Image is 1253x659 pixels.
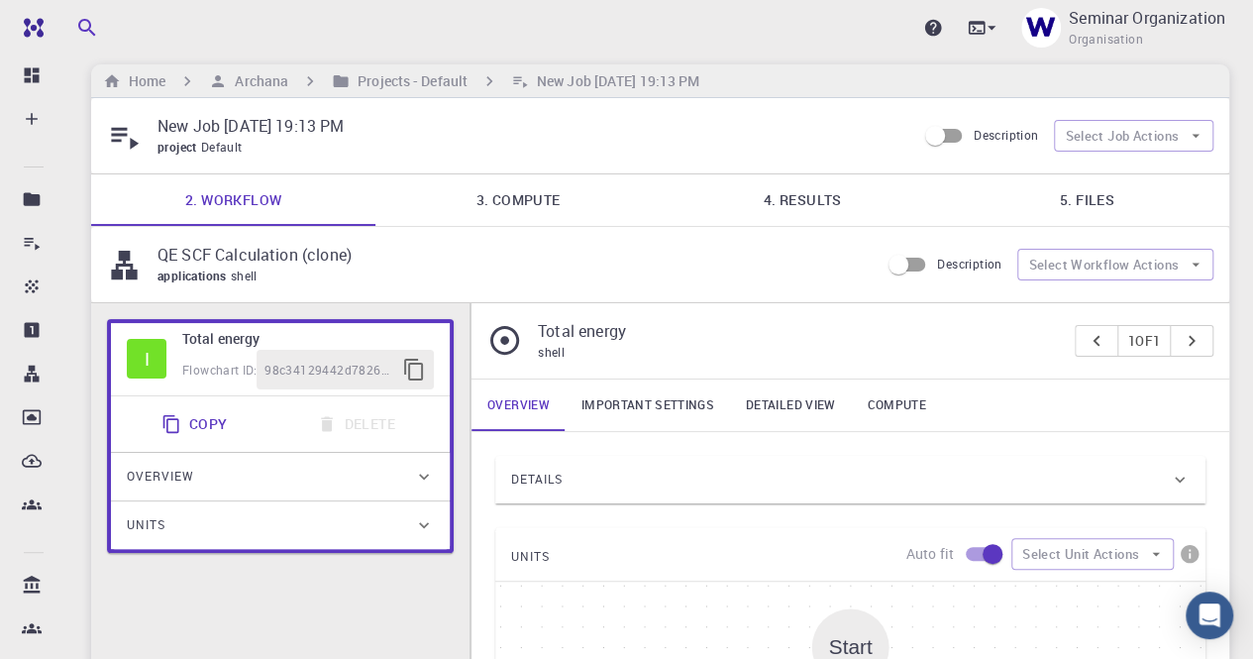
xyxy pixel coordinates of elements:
a: Important settings [566,380,730,431]
button: Copy [150,404,244,444]
p: Seminar Organization [1069,6,1225,30]
button: Select Unit Actions [1011,538,1174,570]
span: Overview [127,461,194,493]
a: 4. Results [661,174,945,226]
h6: Projects - Default [350,70,468,92]
a: Detailed view [730,380,851,431]
div: I [127,339,166,379]
span: shell [538,344,565,360]
a: 3. Compute [375,174,660,226]
h6: New Job [DATE] 19:13 PM [529,70,699,92]
p: Total energy [538,319,1059,343]
span: Details [511,464,563,495]
h6: Total energy [182,328,434,350]
span: Units [127,509,165,541]
span: Flowchart ID: [182,362,257,378]
button: info [1174,538,1205,570]
span: shell [231,268,265,283]
span: Support [40,14,111,32]
button: Select Workflow Actions [1017,249,1213,280]
div: Details [495,456,1205,503]
div: Open Intercom Messenger [1186,592,1233,639]
p: New Job [DATE] 19:13 PM [157,114,900,138]
span: project [157,139,201,155]
button: Select Job Actions [1054,120,1213,152]
span: applications [157,268,231,283]
div: Units [111,501,450,549]
p: Auto fit [906,544,954,564]
img: logo [16,18,44,38]
a: Overview [471,380,566,431]
img: Seminar Organization [1021,8,1061,48]
button: 1of1 [1117,325,1172,357]
h6: Home [121,70,165,92]
div: Start [829,635,873,658]
a: 5. Files [945,174,1229,226]
h6: Archana [227,70,288,92]
a: 2. Workflow [91,174,375,226]
p: QE SCF Calculation (clone) [157,243,864,267]
a: Compute [851,380,941,431]
span: 98c34129442d7826ed9d7608 [264,361,394,381]
nav: breadcrumb [99,70,703,92]
span: UNITS [511,541,550,573]
div: Overview [111,453,450,500]
span: Description [937,256,1001,272]
span: Description [974,127,1038,143]
div: pager [1075,325,1214,357]
span: Default [201,139,251,155]
span: Idle [127,339,166,379]
span: Organisation [1069,30,1143,50]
